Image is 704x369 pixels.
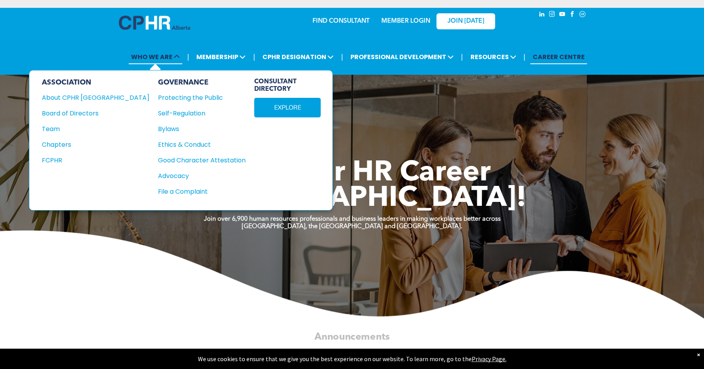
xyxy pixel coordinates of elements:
[242,223,462,230] strong: [GEOGRAPHIC_DATA], the [GEOGRAPHIC_DATA] and [GEOGRAPHIC_DATA].
[558,10,566,20] a: youtube
[530,50,587,64] a: CAREER CENTRE
[187,49,189,65] li: |
[461,49,463,65] li: |
[472,355,506,363] a: Privacy Page.
[42,124,149,134] a: Team
[42,140,149,149] a: Chapters
[158,187,237,196] div: File a Complaint
[578,10,587,20] a: Social network
[42,108,139,118] div: Board of Directors
[204,216,501,222] strong: Join over 6,900 human resources professionals and business leaders in making workplaces better ac...
[42,124,139,134] div: Team
[158,187,246,196] a: File a Complaint
[42,78,149,87] div: ASSOCIATION
[42,155,139,165] div: FCPHR
[158,155,237,165] div: Good Character Attestation
[158,93,246,103] a: Protecting the Public
[42,108,149,118] a: Board of Directors
[447,18,484,25] span: JOIN [DATE]
[158,140,246,149] a: Ethics & Conduct
[42,93,139,103] div: About CPHR [GEOGRAPHIC_DATA]
[158,140,237,149] div: Ethics & Conduct
[436,13,495,29] a: JOIN [DATE]
[214,159,491,187] span: Take Your HR Career
[548,10,556,20] a: instagram
[158,171,237,181] div: Advocacy
[468,50,519,64] span: RESOURCES
[158,155,246,165] a: Good Character Attestation
[158,78,246,87] div: GOVERNANCE
[254,78,321,93] span: CONSULTANT DIRECTORY
[158,108,237,118] div: Self-Regulation
[158,108,246,118] a: Self-Regulation
[381,18,430,24] a: MEMBER LOGIN
[348,50,456,64] span: PROFESSIONAL DEVELOPMENT
[568,10,576,20] a: facebook
[524,49,526,65] li: |
[158,171,246,181] a: Advocacy
[314,332,390,342] span: Announcements
[253,49,255,65] li: |
[119,16,190,30] img: A blue and white logo for cp alberta
[537,10,546,20] a: linkedin
[260,50,336,64] span: CPHR DESIGNATION
[158,124,246,134] a: Bylaws
[42,140,139,149] div: Chapters
[158,93,237,103] div: Protecting the Public
[42,93,149,103] a: About CPHR [GEOGRAPHIC_DATA]
[194,50,248,64] span: MEMBERSHIP
[312,18,370,24] a: FIND CONSULTANT
[158,124,237,134] div: Bylaws
[42,155,149,165] a: FCPHR
[129,50,182,64] span: WHO WE ARE
[697,351,700,358] div: Dismiss notification
[178,185,526,213] span: To [GEOGRAPHIC_DATA]!
[341,49,343,65] li: |
[254,98,321,117] a: EXPLORE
